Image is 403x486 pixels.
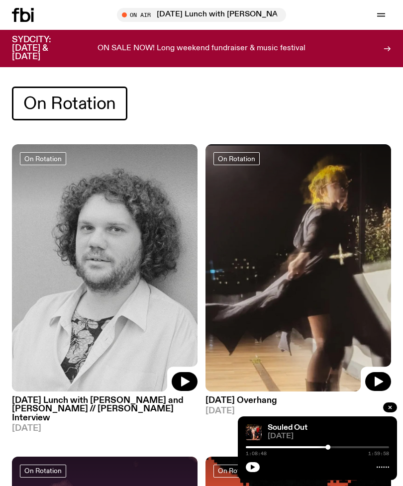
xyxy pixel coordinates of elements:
h3: [DATE] Lunch with [PERSON_NAME] and [PERSON_NAME] // [PERSON_NAME] Interview [12,396,198,422]
span: On Rotation [23,94,116,113]
a: On Rotation [20,465,66,478]
span: 1:08:48 [246,451,267,456]
button: On Air[DATE] Lunch with [PERSON_NAME] and [PERSON_NAME] // [PERSON_NAME] Interview [117,8,286,22]
span: On Rotation [24,155,62,162]
span: On Rotation [218,155,255,162]
h3: [DATE] Overhang [205,396,391,405]
span: [DATE] [268,433,389,440]
p: ON SALE NOW! Long weekend fundraiser & music festival [98,44,305,53]
span: [DATE] [12,424,198,433]
a: Souled Out [268,424,307,432]
h3: SYDCITY: [DATE] & [DATE] [12,36,76,61]
a: [DATE] Overhang[DATE] [205,391,391,415]
a: On Rotation [20,152,66,165]
span: 1:59:58 [368,451,389,456]
a: On Rotation [213,152,260,165]
a: [DATE] Lunch with [PERSON_NAME] and [PERSON_NAME] // [PERSON_NAME] Interview[DATE] [12,391,198,432]
span: On Rotation [218,467,255,475]
span: On Rotation [24,467,62,475]
a: On Rotation [213,465,260,478]
span: [DATE] [205,407,391,415]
